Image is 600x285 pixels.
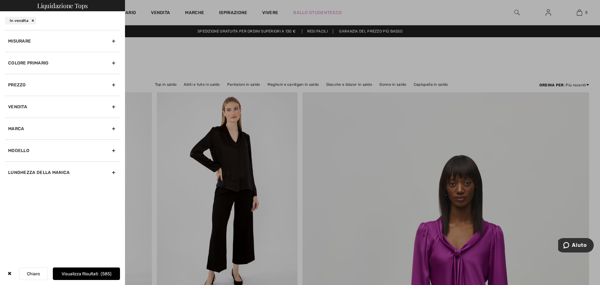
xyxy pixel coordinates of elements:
button: Chiaro [19,267,48,280]
font: 585 [102,271,110,277]
font: Misurare [8,38,31,44]
font: In vendita [10,18,28,23]
font: Colore primario [8,60,49,66]
font: Marca [8,126,24,131]
button: Visualizza risultati585 [53,267,120,280]
font: Prezzo [8,82,26,88]
font: Modello [8,148,29,153]
font: Liquidazione Tops [37,1,88,10]
font: Chiaro [27,271,40,277]
iframe: Apre un widget dove puoi trovare maggiori informazioni [558,238,594,254]
font: Lunghezza della manica [8,170,70,175]
font: Vendita [8,104,27,109]
font: ✖ [7,271,12,277]
font: Visualizza risultati [62,271,98,277]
